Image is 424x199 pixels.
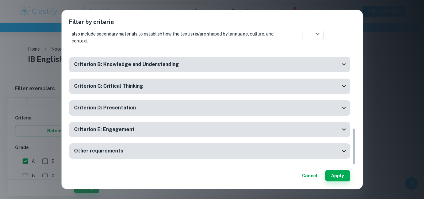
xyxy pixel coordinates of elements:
[69,100,350,116] div: Criterion D: Presentation
[69,57,350,72] div: Criterion B: Knowledge and Understanding
[74,126,135,134] h6: Criterion E: Engagement
[325,170,350,181] button: Apply
[69,143,350,159] div: Other requirements
[69,122,350,137] div: Criterion E: Engagement
[72,24,279,44] p: Essays belonging to Category 3 are based on primarily text or texts from the indicated range, but...
[299,170,320,181] button: Cancel
[74,61,179,69] h6: Criterion B: Knowledge and Understanding
[69,18,355,31] h2: Filter by criteria
[74,104,136,112] h6: Criterion D: Presentation
[69,79,350,94] div: Criterion C: Critical Thinking
[74,147,123,155] h6: Other requirements
[74,82,143,90] h6: Criterion C: Critical Thinking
